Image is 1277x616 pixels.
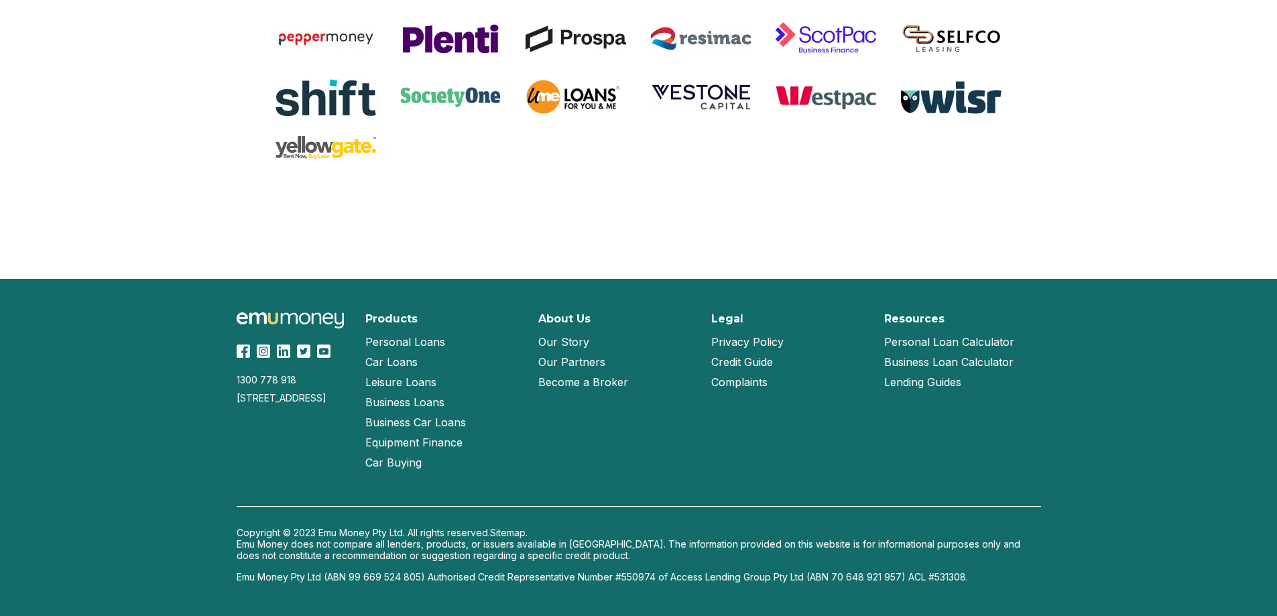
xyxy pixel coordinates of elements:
a: Business Car Loans [365,412,466,432]
img: Westpac [776,85,876,110]
img: SocietyOne [400,87,501,107]
img: Vestone [651,83,751,112]
a: Personal Loans [365,332,445,352]
img: ScotPac [776,19,876,58]
img: Emu Money [237,312,344,329]
a: Car Buying [365,452,422,473]
img: Wisr [901,81,1001,114]
img: Shift [276,78,376,117]
h2: Resources [884,312,945,325]
img: Selfco [901,23,1001,54]
img: Facebook [237,345,250,358]
a: Lending Guides [884,372,961,392]
h2: About Us [538,312,591,325]
img: Plenti [400,23,501,54]
img: Instagram [257,345,270,358]
a: Personal Loan Calculator [884,332,1014,352]
img: Prospa [526,25,626,52]
a: Become a Broker [538,372,628,392]
img: LinkedIn [277,345,290,358]
img: Twitter [297,345,310,358]
img: YouTube [317,345,330,358]
div: [STREET_ADDRESS] [237,392,349,404]
a: Equipment Finance [365,432,463,452]
img: Yellow Gate [276,136,376,160]
a: Our Story [538,332,589,352]
p: Emu Money does not compare all lenders, products, or issuers available in [GEOGRAPHIC_DATA]. The ... [237,538,1041,561]
p: Copyright © 2023 Emu Money Pty Ltd. All rights reserved. [237,527,1041,538]
img: UME Loans [526,77,626,117]
h2: Legal [711,312,743,325]
a: Business Loan Calculator [884,352,1014,372]
div: 1300 778 918 [237,374,349,385]
a: Car Loans [365,352,418,372]
a: Sitemap. [490,527,528,538]
a: Leisure Loans [365,372,436,392]
img: Resimac [651,27,751,50]
p: Emu Money Pty Ltd (ABN 99 669 524 805) Authorised Credit Representative Number #550974 of Access ... [237,571,1041,582]
a: Business Loans [365,392,444,412]
a: Complaints [711,372,768,392]
h2: Products [365,312,418,325]
a: Credit Guide [711,352,773,372]
img: Pepper Money [276,29,376,49]
a: Privacy Policy [711,332,784,352]
a: Our Partners [538,352,605,372]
